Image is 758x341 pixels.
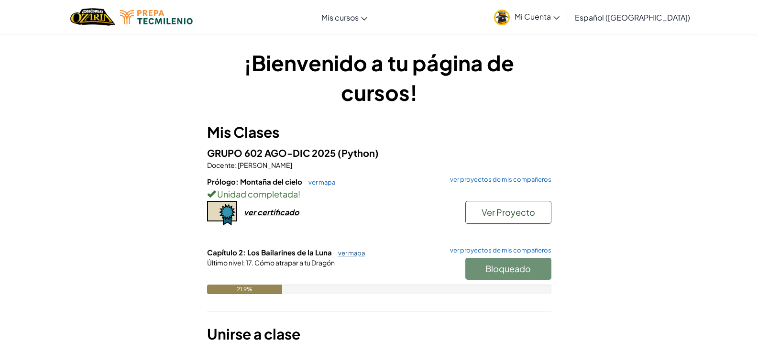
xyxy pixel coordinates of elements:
a: Mis cursos [317,4,372,30]
h3: Mis Clases [207,121,551,143]
a: ver mapa [333,249,365,257]
a: Ozaria by CodeCombat logo [70,7,115,27]
span: : [235,161,237,169]
span: Ver Proyecto [482,207,535,218]
span: : [243,258,245,267]
span: Prólogo: Montaña del cielo [207,177,304,186]
span: Unidad completada [216,188,298,199]
span: Cómo atrapar a tu Dragón [253,258,335,267]
span: Docente [207,161,235,169]
span: Capítulo 2: Los Bailarines de la Luna [207,248,333,257]
span: [PERSON_NAME] [237,161,292,169]
span: Último nivel [207,258,243,267]
span: GRUPO 602 AGO-DIC 2025 [207,147,338,159]
img: certificate-icon.png [207,201,237,226]
a: ver proyectos de mis compañeros [445,176,551,183]
a: Mi Cuenta [489,2,564,32]
span: Mi Cuenta [515,11,560,22]
button: Ver Proyecto [465,201,551,224]
span: ! [298,188,300,199]
img: Tecmilenio logo [120,10,193,24]
span: 17. [245,258,253,267]
h1: ¡Bienvenido a tu página de cursos! [207,48,551,107]
div: ver certificado [244,207,299,217]
img: Home [70,7,115,27]
a: ver mapa [304,178,335,186]
span: (Python) [338,147,379,159]
a: Español ([GEOGRAPHIC_DATA]) [570,4,695,30]
div: 21.9% [207,285,283,294]
a: ver proyectos de mis compañeros [445,247,551,253]
span: Español ([GEOGRAPHIC_DATA]) [575,12,690,22]
span: Mis cursos [321,12,359,22]
a: ver certificado [207,207,299,217]
img: avatar [494,10,510,25]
